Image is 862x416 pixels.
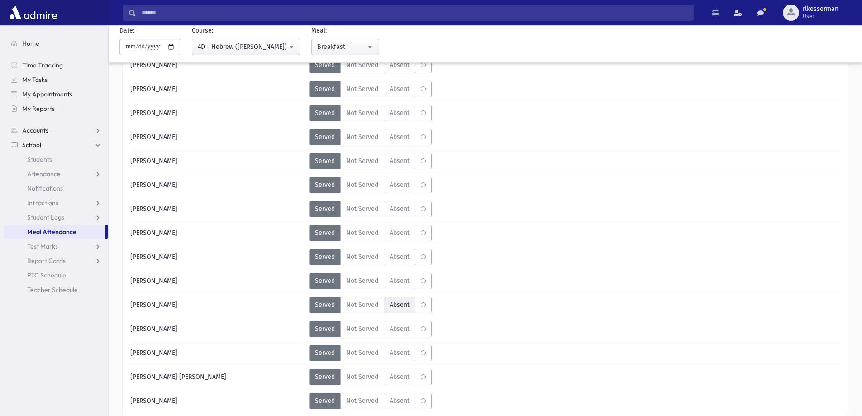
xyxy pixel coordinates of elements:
span: Time Tracking [22,61,63,69]
a: My Reports [4,101,108,116]
a: Test Marks [4,239,108,253]
span: Absent [390,396,410,406]
div: 4D - Hebrew ([PERSON_NAME]) [198,42,287,52]
span: Served [315,276,335,286]
span: Served [315,324,335,334]
span: Absent [390,156,410,166]
a: My Appointments [4,87,108,101]
a: Teacher Schedule [4,282,108,297]
span: [PERSON_NAME] [130,300,177,310]
span: Served [315,204,335,214]
span: Accounts [22,126,48,134]
span: Absent [390,276,410,286]
span: Not Served [346,324,378,334]
a: Time Tracking [4,58,108,72]
span: [PERSON_NAME] [130,324,177,334]
span: Meal Attendance [27,228,76,236]
label: Date: [119,26,134,35]
span: [PERSON_NAME] [130,348,177,358]
div: MeaStatus [309,297,432,313]
span: Absent [390,300,410,310]
button: Breakfast [311,39,379,55]
span: Not Served [346,84,378,94]
a: Attendance [4,167,108,181]
label: Meal: [311,26,327,35]
span: Report Cards [27,257,66,265]
div: MeaStatus [309,369,432,385]
span: Served [315,396,335,406]
span: My Reports [22,105,55,113]
span: Attendance [27,170,61,178]
span: [PERSON_NAME] [130,132,177,142]
span: rlkesserman [803,5,838,13]
span: Not Served [346,372,378,382]
div: MeaStatus [309,105,432,121]
span: Served [315,156,335,166]
div: MeaStatus [309,201,432,217]
a: Infractions [4,196,108,210]
div: MeaStatus [309,345,432,361]
span: School [22,141,41,149]
span: Absent [390,60,410,70]
span: Served [315,300,335,310]
span: Absent [390,180,410,190]
span: Served [315,84,335,94]
span: Not Served [346,156,378,166]
a: Accounts [4,123,108,138]
span: Not Served [346,276,378,286]
span: Students [27,155,52,163]
span: Served [315,348,335,358]
span: [PERSON_NAME] [130,84,177,94]
span: Student Logs [27,213,64,221]
span: Absent [390,84,410,94]
a: My Tasks [4,72,108,87]
div: MeaStatus [309,249,432,265]
span: Absent [390,228,410,238]
span: Served [315,60,335,70]
span: [PERSON_NAME] [130,156,177,166]
a: Student Logs [4,210,108,225]
span: Teacher Schedule [27,286,78,294]
input: Search [136,5,693,21]
span: Not Served [346,204,378,214]
a: Meal Attendance [4,225,105,239]
span: [PERSON_NAME] [130,204,177,214]
button: 4D - Hebrew (Morah Besser) [192,39,300,55]
span: [PERSON_NAME] [130,252,177,262]
span: Absent [390,108,410,118]
span: Test Marks [27,242,58,250]
span: Not Served [346,108,378,118]
img: AdmirePro [7,4,59,22]
span: Served [315,228,335,238]
span: [PERSON_NAME] [130,228,177,238]
span: Infractions [27,199,58,207]
span: Served [315,180,335,190]
div: MeaStatus [309,393,432,409]
span: [PERSON_NAME] [130,108,177,118]
span: Absent [390,204,410,214]
span: Absent [390,324,410,334]
span: My Tasks [22,76,48,84]
span: [PERSON_NAME] [130,60,177,70]
span: PTC Schedule [27,271,66,279]
div: MeaStatus [309,81,432,97]
a: Home [4,36,108,51]
a: Students [4,152,108,167]
div: MeaStatus [309,153,432,169]
div: MeaStatus [309,57,432,73]
span: [PERSON_NAME] [130,276,177,286]
span: Not Served [346,228,378,238]
span: Served [315,108,335,118]
span: [PERSON_NAME] [PERSON_NAME] [130,372,226,382]
div: MeaStatus [309,177,432,193]
span: Not Served [346,252,378,262]
a: Notifications [4,181,108,196]
span: My Appointments [22,90,72,98]
span: Not Served [346,300,378,310]
span: Notifications [27,184,63,192]
span: Not Served [346,132,378,142]
a: PTC Schedule [4,268,108,282]
div: MeaStatus [309,321,432,337]
a: Report Cards [4,253,108,268]
a: School [4,138,108,152]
